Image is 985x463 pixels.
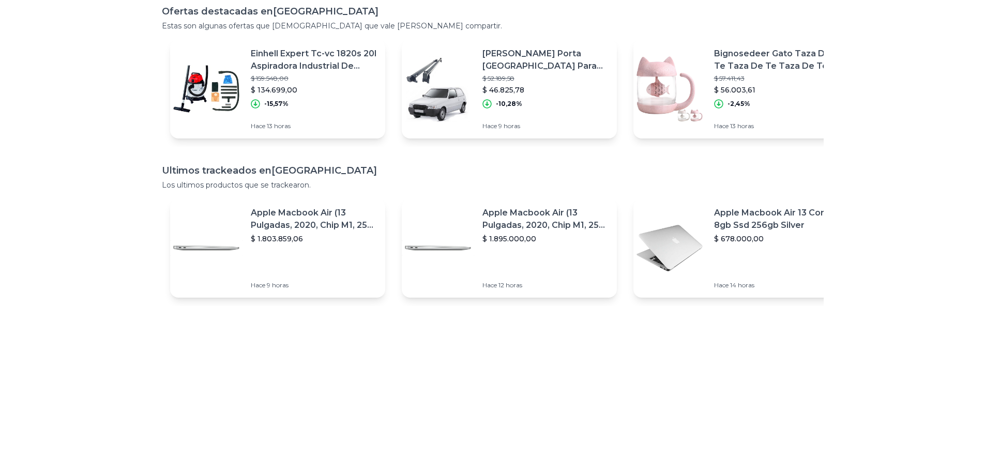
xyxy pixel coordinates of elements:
p: Einhell Expert Tc-vc 1820s 20l Aspiradora Industrial De Tacho Roja Y Plata 230v 50hz [251,48,377,72]
p: Apple Macbook Air (13 Pulgadas, 2020, Chip M1, 256 Gb De Ssd, 8 Gb De Ram) - Plata [251,207,377,231]
p: Apple Macbook Air 13 Core I5 8gb Ssd 256gb Silver [714,207,840,231]
p: Hace 9 horas [482,122,609,130]
p: Hace 9 horas [251,281,377,289]
a: Featured image[PERSON_NAME] Porta [GEOGRAPHIC_DATA] Para Fiat Uno Fire 3 Ptas.$ 52.189,58$ 46.825... [402,39,617,138]
p: $ 57.411,43 [714,74,840,83]
p: -2,45% [728,100,750,108]
p: Hace 12 horas [482,281,609,289]
a: Featured imageBignosedeer Gato Taza De Te Taza De Te Taza De Te De [PERSON_NAME]...$ 57.411,43$ 5... [633,39,848,138]
p: Hace 13 horas [251,122,377,130]
h1: Ofertas destacadas en [GEOGRAPHIC_DATA] [162,4,824,19]
p: $ 1.895.000,00 [482,234,609,244]
a: Featured imageApple Macbook Air (13 Pulgadas, 2020, Chip M1, 256 Gb De Ssd, 8 Gb De Ram) - Plata$... [402,198,617,298]
p: Hace 14 horas [714,281,840,289]
p: $ 134.699,00 [251,85,377,95]
p: $ 46.825,78 [482,85,609,95]
p: Hace 13 horas [714,122,840,130]
img: Featured image [402,212,474,284]
img: Featured image [402,53,474,125]
p: $ 678.000,00 [714,234,840,244]
a: Featured imageApple Macbook Air (13 Pulgadas, 2020, Chip M1, 256 Gb De Ssd, 8 Gb De Ram) - Plata$... [170,198,385,298]
p: -15,57% [264,100,289,108]
p: $ 56.003,61 [714,85,840,95]
img: Featured image [633,212,706,284]
p: -10,28% [496,100,522,108]
p: Bignosedeer Gato Taza De Te Taza De Te Taza De Te De [PERSON_NAME]... [714,48,840,72]
p: $ 159.548,00 [251,74,377,83]
a: Featured imageApple Macbook Air 13 Core I5 8gb Ssd 256gb Silver$ 678.000,00Hace 14 horas [633,198,848,298]
img: Featured image [633,53,706,125]
p: Estas son algunas ofertas que [DEMOGRAPHIC_DATA] que vale [PERSON_NAME] compartir. [162,21,824,31]
h1: Ultimos trackeados en [GEOGRAPHIC_DATA] [162,163,824,178]
img: Featured image [170,53,243,125]
p: Apple Macbook Air (13 Pulgadas, 2020, Chip M1, 256 Gb De Ssd, 8 Gb De Ram) - Plata [482,207,609,231]
p: $ 52.189,58 [482,74,609,83]
a: Featured imageEinhell Expert Tc-vc 1820s 20l Aspiradora Industrial De Tacho Roja Y Plata 230v 50h... [170,39,385,138]
p: Los ultimos productos que se trackearon. [162,180,824,190]
img: Featured image [170,212,243,284]
p: [PERSON_NAME] Porta [GEOGRAPHIC_DATA] Para Fiat Uno Fire 3 Ptas. [482,48,609,72]
p: $ 1.803.859,06 [251,234,377,244]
